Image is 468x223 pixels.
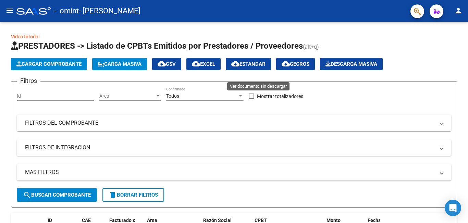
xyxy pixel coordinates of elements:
span: Area [99,93,155,99]
span: Todos [166,93,179,99]
button: Estandar [226,58,271,70]
span: Area [147,218,157,223]
button: Carga Masiva [92,58,147,70]
span: Descarga Masiva [325,61,377,67]
span: (alt+q) [303,44,319,50]
span: Gecros [282,61,309,67]
mat-icon: cloud_download [231,60,239,68]
div: Open Intercom Messenger [445,200,461,216]
mat-icon: delete [109,191,117,199]
mat-expansion-panel-header: FILTROS DE INTEGRACION [17,139,451,156]
button: Gecros [276,58,315,70]
app-download-masive: Descarga masiva de comprobantes (adjuntos) [320,58,383,70]
button: EXCEL [186,58,221,70]
mat-icon: cloud_download [282,60,290,68]
span: PRESTADORES -> Listado de CPBTs Emitidos por Prestadores / Proveedores [11,41,303,51]
span: EXCEL [192,61,215,67]
button: Cargar Comprobante [11,58,87,70]
mat-icon: person [454,7,463,15]
span: Monto [327,218,341,223]
span: ID [48,218,52,223]
h3: Filtros [17,76,40,86]
span: Cargar Comprobante [16,61,82,67]
button: CSV [152,58,181,70]
span: Buscar Comprobante [23,192,91,198]
span: - omint [54,3,79,18]
mat-icon: search [23,191,31,199]
mat-panel-title: FILTROS DE INTEGRACION [25,144,435,151]
span: Fecha Cpbt [368,218,392,223]
span: Carga Masiva [98,61,141,67]
mat-icon: menu [5,7,14,15]
a: Video tutorial [11,34,39,39]
mat-icon: cloud_download [158,60,166,68]
span: Borrar Filtros [109,192,158,198]
span: CAE [82,218,91,223]
button: Borrar Filtros [102,188,164,202]
mat-icon: cloud_download [192,60,200,68]
mat-expansion-panel-header: FILTROS DEL COMPROBANTE [17,115,451,131]
span: - [PERSON_NAME] [79,3,140,18]
span: Estandar [231,61,266,67]
span: CPBT [255,218,267,223]
mat-panel-title: FILTROS DEL COMPROBANTE [25,119,435,127]
mat-panel-title: MAS FILTROS [25,169,435,176]
button: Descarga Masiva [320,58,383,70]
span: Mostrar totalizadores [257,92,303,100]
button: Buscar Comprobante [17,188,97,202]
span: Razón Social [203,218,232,223]
mat-expansion-panel-header: MAS FILTROS [17,164,451,181]
span: CSV [158,61,176,67]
